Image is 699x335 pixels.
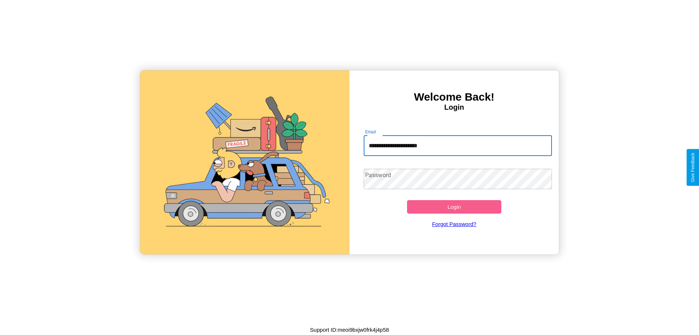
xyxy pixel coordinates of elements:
[349,103,559,112] h4: Login
[349,91,559,103] h3: Welcome Back!
[407,200,501,214] button: Login
[360,214,549,234] a: Forgot Password?
[690,153,695,182] div: Give Feedback
[310,325,389,335] p: Support ID: meoi9bxjw0frk4j4p58
[140,70,349,254] img: gif
[365,129,376,135] label: Email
